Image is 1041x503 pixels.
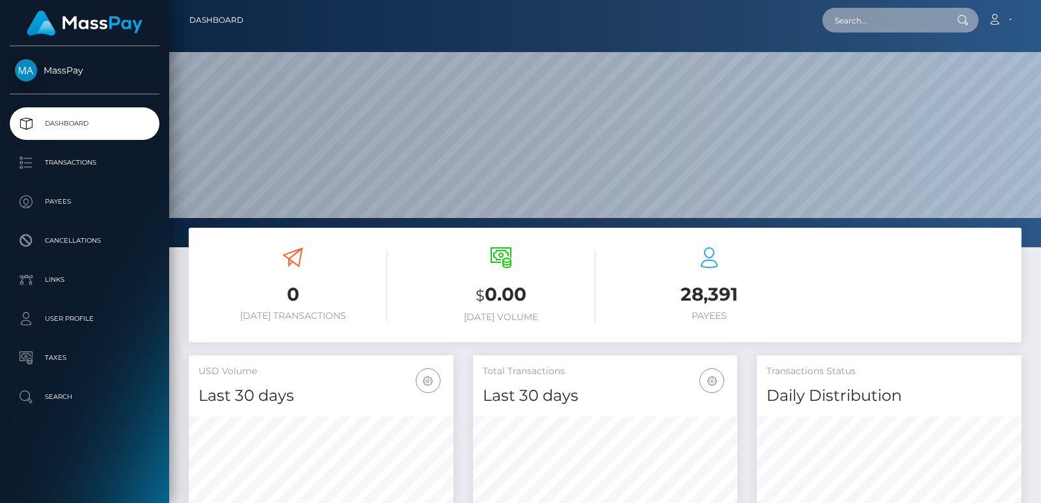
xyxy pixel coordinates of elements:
p: Search [15,387,154,407]
p: Transactions [15,153,154,172]
a: Search [10,381,159,413]
h6: Payees [615,310,804,321]
a: Links [10,264,159,296]
h5: USD Volume [198,365,444,378]
img: MassPay [15,59,37,81]
img: MassPay Logo [27,10,142,36]
p: Taxes [15,348,154,368]
h5: Transactions Status [766,365,1012,378]
a: Transactions [10,146,159,179]
small: $ [476,286,485,305]
h4: Last 30 days [483,385,728,407]
input: Search... [822,8,945,33]
a: User Profile [10,303,159,335]
h3: 28,391 [615,282,804,307]
h5: Total Transactions [483,365,728,378]
p: Cancellations [15,231,154,251]
p: Dashboard [15,114,154,133]
a: Payees [10,185,159,218]
a: Cancellations [10,224,159,257]
h6: [DATE] Volume [407,312,595,323]
span: MassPay [10,64,159,76]
h4: Daily Distribution [766,385,1012,407]
p: User Profile [15,309,154,329]
a: Dashboard [189,7,243,34]
h3: 0.00 [407,282,595,308]
p: Payees [15,192,154,211]
a: Dashboard [10,107,159,140]
h4: Last 30 days [198,385,444,407]
a: Taxes [10,342,159,374]
h6: [DATE] Transactions [198,310,387,321]
h3: 0 [198,282,387,307]
p: Links [15,270,154,290]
